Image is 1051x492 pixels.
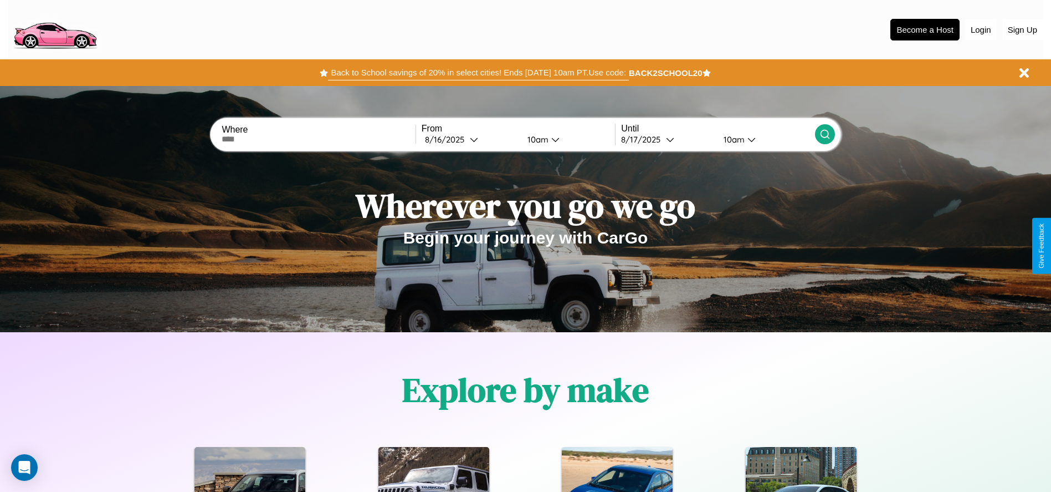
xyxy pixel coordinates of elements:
[328,65,628,80] button: Back to School savings of 20% in select cities! Ends [DATE] 10am PT.Use code:
[522,134,551,145] div: 10am
[715,134,815,145] button: 10am
[222,125,415,135] label: Where
[629,68,703,78] b: BACK2SCHOOL20
[422,124,615,134] label: From
[621,124,814,134] label: Until
[965,19,997,40] button: Login
[519,134,616,145] button: 10am
[1002,19,1043,40] button: Sign Up
[402,367,649,413] h1: Explore by make
[11,454,38,481] div: Open Intercom Messenger
[8,6,101,52] img: logo
[718,134,747,145] div: 10am
[621,134,666,145] div: 8 / 17 / 2025
[422,134,519,145] button: 8/16/2025
[890,19,960,40] button: Become a Host
[425,134,470,145] div: 8 / 16 / 2025
[1038,224,1045,268] div: Give Feedback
